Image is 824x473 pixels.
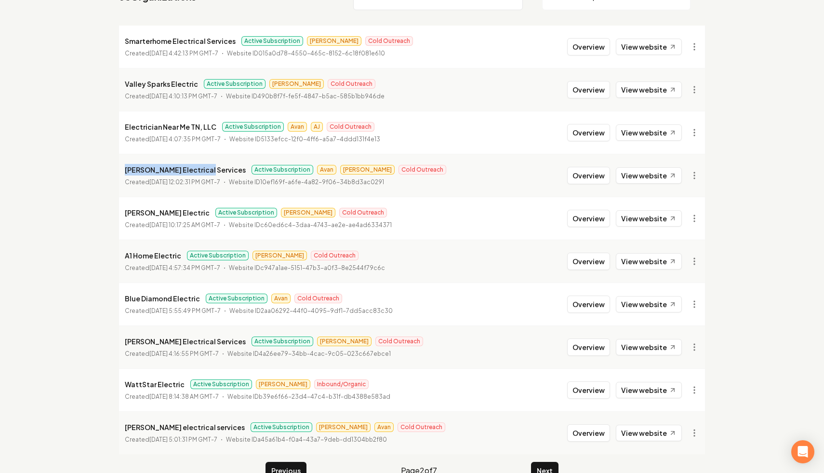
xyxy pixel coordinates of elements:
p: Valley Sparks Electric [125,78,198,90]
time: [DATE] 12:02:31 PM GMT-7 [149,178,220,186]
span: [PERSON_NAME] [256,379,310,389]
p: Website ID 10ef169f-a6fe-4a82-9f06-34b8d3ac0291 [229,177,384,187]
p: Created [125,306,221,316]
p: [PERSON_NAME] Electric [125,207,210,218]
span: Active Subscription [252,165,313,175]
p: Created [125,177,220,187]
a: View website [616,167,682,184]
span: Cold Outreach [365,36,413,46]
span: Avan [288,122,307,132]
span: Active Subscription [241,36,303,46]
p: Website ID c947a1ae-5151-47b3-a0f3-8e2544f79c6c [229,263,385,273]
p: Website ID 2aa06292-44f0-4095-9df1-7dd5acc83c30 [229,306,393,316]
p: Created [125,135,221,144]
span: [PERSON_NAME] [253,251,307,260]
time: [DATE] 4:10:13 PM GMT-7 [149,93,217,100]
span: [PERSON_NAME] [340,165,395,175]
p: Created [125,349,219,359]
span: Cold Outreach [339,208,387,217]
p: Created [125,220,220,230]
span: [PERSON_NAME] [317,337,372,346]
p: [PERSON_NAME] electrical services [125,421,245,433]
button: Overview [567,424,610,442]
span: [PERSON_NAME] [269,79,324,89]
span: Active Subscription [215,208,277,217]
button: Overview [567,124,610,141]
p: WattStar Electric [125,378,185,390]
span: Avan [374,422,394,432]
time: [DATE] 8:14:38 AM GMT-7 [149,393,219,400]
p: Electrician Near Me TN, LLC [125,121,216,133]
span: Cold Outreach [294,294,342,303]
p: [PERSON_NAME] Electrical Services [125,336,246,347]
p: Created [125,435,217,445]
span: [PERSON_NAME] [281,208,335,217]
a: View website [616,253,682,270]
button: Overview [567,253,610,270]
a: View website [616,124,682,141]
time: [DATE] 4:07:35 PM GMT-7 [149,135,221,143]
time: [DATE] 10:17:25 AM GMT-7 [149,221,220,229]
div: Open Intercom Messenger [791,440,814,463]
p: Smarterhome Electrical Services [125,35,236,47]
p: Website ID b39e6f66-23d4-47c4-b31f-db4388e583ad [227,392,390,402]
button: Overview [567,381,610,399]
button: Overview [567,38,610,55]
time: [DATE] 4:42:13 PM GMT-7 [149,50,218,57]
p: Blue Diamond Electric [125,293,200,304]
time: [DATE] 4:57:34 PM GMT-7 [149,264,220,271]
span: Cold Outreach [375,337,423,346]
p: Created [125,263,220,273]
span: Avan [271,294,291,303]
a: View website [616,39,682,55]
time: [DATE] 5:55:49 PM GMT-7 [149,307,221,314]
p: Created [125,92,217,101]
button: Overview [567,296,610,313]
span: AJ [311,122,323,132]
span: Cold Outreach [311,251,359,260]
span: [PERSON_NAME] [316,422,371,432]
span: Active Subscription [187,251,249,260]
p: Created [125,49,218,58]
button: Overview [567,338,610,356]
span: Cold Outreach [327,122,374,132]
p: Website ID c60ed6c4-3daa-4743-ae2e-ae4ad6334371 [229,220,392,230]
a: View website [616,382,682,398]
p: Created [125,392,219,402]
span: Active Subscription [206,294,267,303]
button: Overview [567,81,610,98]
p: A1 Home Electric [125,250,181,261]
a: View website [616,296,682,312]
a: View website [616,339,682,355]
span: Cold Outreach [328,79,375,89]
span: Cold Outreach [399,165,446,175]
span: Active Subscription [190,379,252,389]
p: Website ID 5133efcc-12f0-4ff6-a5a7-4ddd131f4e13 [229,135,380,144]
a: View website [616,210,682,227]
a: View website [616,81,682,98]
time: [DATE] 5:01:31 PM GMT-7 [149,436,217,443]
span: Active Subscription [251,422,312,432]
p: Website ID a45a61b4-f0a4-43a7-9deb-dd1304bb2f80 [226,435,387,445]
button: Overview [567,167,610,184]
p: [PERSON_NAME] Electrical Services [125,164,246,176]
span: Inbound/Organic [314,379,369,389]
p: Website ID 4a26ee79-34bb-4cac-9c05-023c667ebce1 [227,349,391,359]
span: Active Subscription [252,337,313,346]
p: Website ID 015a0d78-4550-465c-8152-6c18f081e610 [227,49,385,58]
span: Cold Outreach [398,422,445,432]
a: View website [616,425,682,441]
span: [PERSON_NAME] [307,36,361,46]
button: Overview [567,210,610,227]
p: Website ID 490b8f7f-fe5f-4847-b5ac-585b1bb946de [226,92,385,101]
span: Avan [317,165,336,175]
time: [DATE] 4:16:55 PM GMT-7 [149,350,219,357]
span: Active Subscription [204,79,266,89]
span: Active Subscription [222,122,284,132]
